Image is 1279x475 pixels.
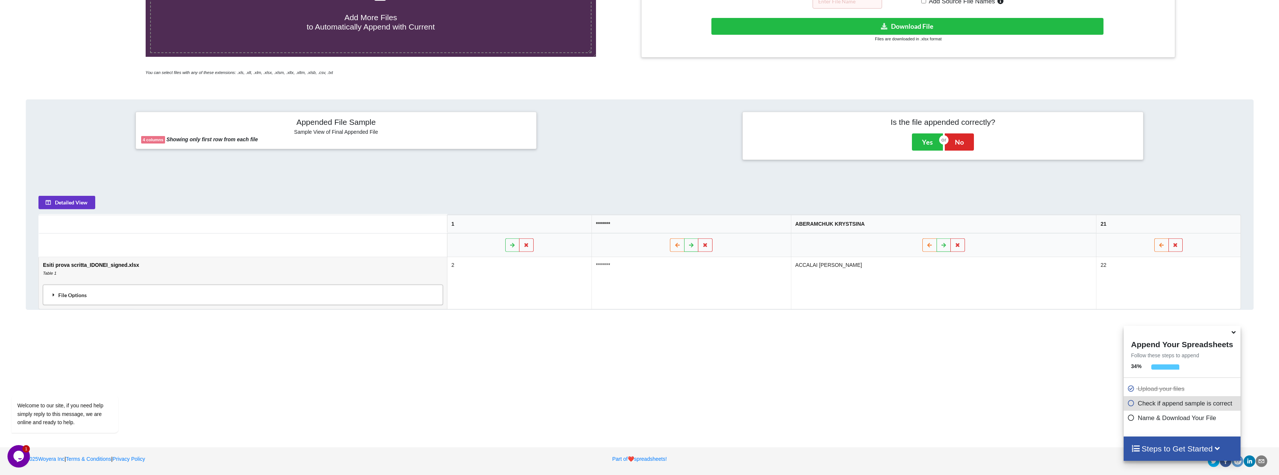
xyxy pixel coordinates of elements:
th: 21 [1096,215,1241,233]
p: Name & Download Your File [1127,413,1239,423]
iframe: chat widget [7,328,142,441]
b: 34 % [1131,363,1142,369]
small: Files are downloaded in .xlsx format [875,37,941,41]
a: Privacy Policy [112,456,145,462]
div: linkedin [1244,455,1255,467]
span: Add More Files to Automatically Append with Current [307,13,435,31]
a: Terms & Conditions [66,456,111,462]
th: 1 [447,215,591,233]
h4: Appended File Sample [141,117,531,128]
div: reddit [1232,455,1244,467]
h4: Append Your Spreadsheets [1124,338,1241,349]
h4: Is the file appended correctly? [748,117,1137,127]
td: ACCALAI [PERSON_NAME] [791,257,1096,309]
td: Esiti prova scritta_IDONEI_signed.xlsx [38,257,447,309]
iframe: chat widget [7,445,31,468]
span: heart [628,456,634,462]
a: 2025Woyera Inc [18,456,65,462]
a: Part ofheartspreadsheets! [612,456,667,462]
button: Detailed View [38,196,95,209]
button: No [945,133,974,151]
p: | | [18,455,423,463]
td: 22 [1096,257,1241,309]
div: facebook [1220,455,1232,467]
button: Yes [912,133,943,151]
td: 2 [447,257,591,309]
div: File Options [45,287,440,303]
th: ABERAMCHUK KRYSTSINA [791,215,1096,233]
b: 4 columns [143,138,163,142]
p: Follow these steps to append [1124,352,1241,359]
i: You can select files with any of these extensions: .xls, .xlt, .xlm, .xlsx, .xlsm, .xltx, .xltm, ... [146,70,333,75]
p: Check if append sample is correct [1127,399,1239,408]
div: twitter [1208,455,1220,467]
button: Download File [711,18,1103,35]
p: Upload your files [1127,384,1239,394]
b: Showing only first row from each file [166,136,258,142]
h6: Sample View of Final Appended File [141,129,531,136]
h4: Steps to Get Started [1131,444,1233,453]
i: Table 1 [43,271,56,275]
